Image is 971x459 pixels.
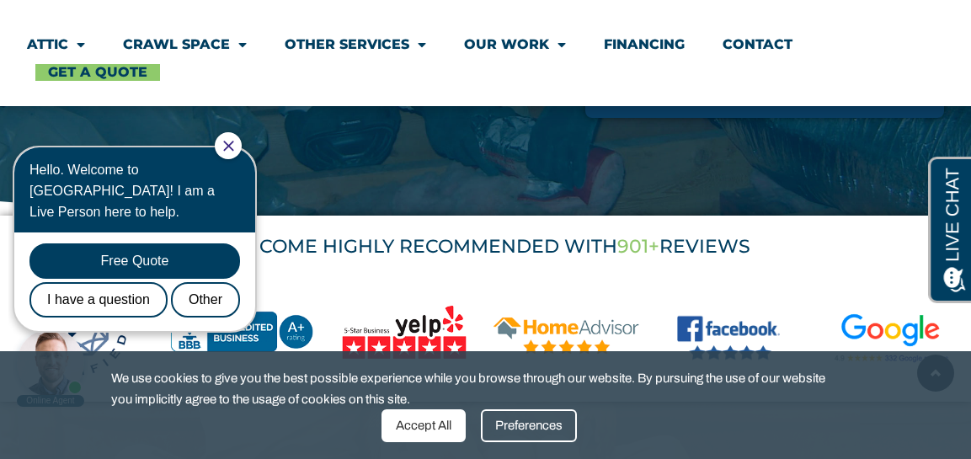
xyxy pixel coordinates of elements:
a: Other Services [285,25,426,64]
a: Financing [604,25,685,64]
a: Attic [27,25,85,64]
iframe: Chat Invitation [8,131,278,408]
div: Accept All [381,409,466,442]
a: Our Work [464,25,566,64]
div: Free Quote [21,113,232,148]
div: Need help? Chat with us now! [8,199,76,266]
a: Get A Quote [35,64,160,81]
span: We use cookies to give you the best possible experience while you browse through our website. By ... [111,368,847,409]
a: Contact [723,25,792,64]
div: I have a question [21,152,159,187]
div: Hello. Welcome to [GEOGRAPHIC_DATA]! I am a Live Person here to help. [21,29,232,92]
div: Other [163,152,232,187]
nav: Menu [27,25,945,81]
div: Preferences [481,409,577,442]
span: 901+ [617,235,659,258]
div: Online Agent [8,264,76,276]
span: Opens a chat window [41,13,136,35]
a: Close Chat [215,10,226,21]
a: Crawl Space [123,25,247,64]
div: WE COME HIGHLY RECOMMENDED WITH REVIEWS [22,238,949,256]
div: Close Chat [206,2,233,29]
